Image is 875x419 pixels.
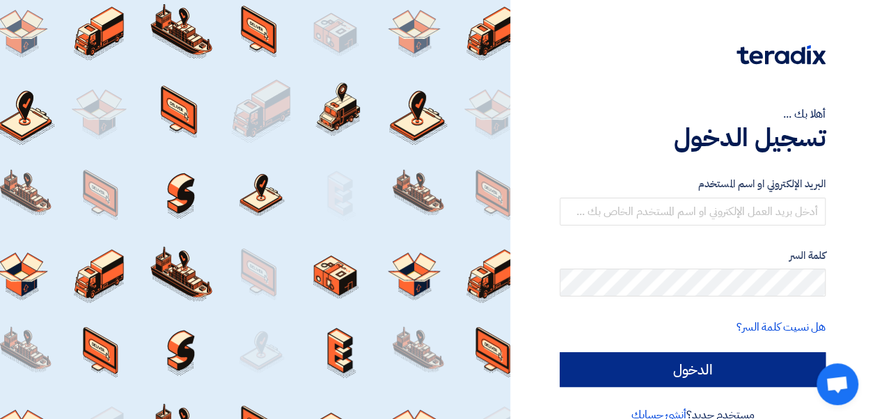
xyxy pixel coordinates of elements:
[736,319,826,335] a: هل نسيت كلمة السر؟
[736,45,826,65] img: Teradix logo
[560,122,826,153] h1: تسجيل الدخول
[560,352,826,387] input: الدخول
[560,198,826,226] input: أدخل بريد العمل الإلكتروني او اسم المستخدم الخاص بك ...
[817,363,858,405] a: Open chat
[560,106,826,122] div: أهلا بك ...
[560,176,826,192] label: البريد الإلكتروني او اسم المستخدم
[560,248,826,264] label: كلمة السر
